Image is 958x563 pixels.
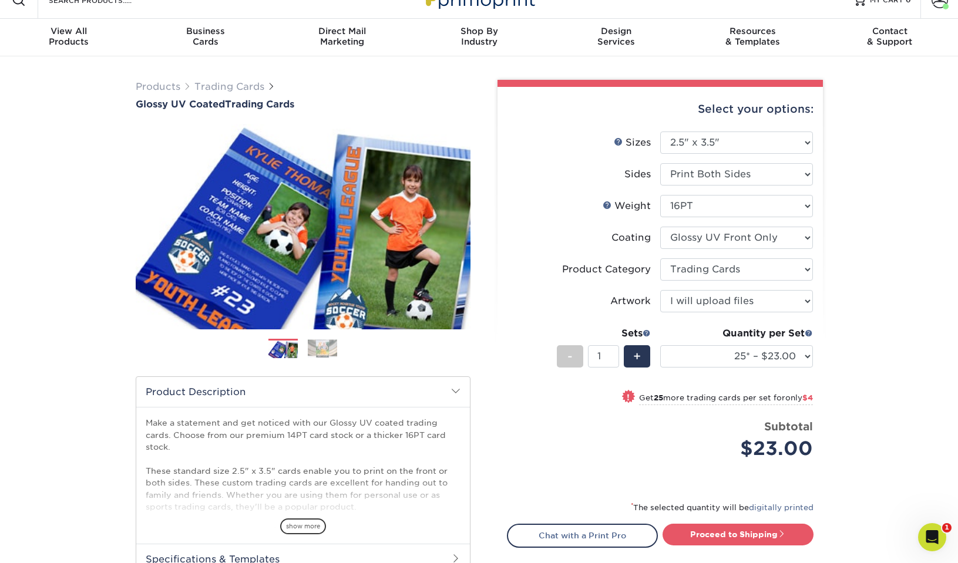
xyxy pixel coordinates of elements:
[411,19,547,56] a: Shop ByIndustry
[562,262,651,277] div: Product Category
[35,116,47,127] img: Profile image for Irene
[280,518,326,534] span: show more
[136,99,470,110] h1: Trading Cards
[19,175,183,290] div: We may be able to do that through our estimating department. Please complete our . Once submitted...
[627,391,630,403] span: !
[669,434,813,463] div: $23.00
[547,19,684,56] a: DesignServices
[274,19,411,56] a: Direct MailMarketing
[19,148,68,160] div: Hello there!
[136,99,470,110] a: Glossy UV CoatedTrading Cards
[19,198,175,220] a: Custom Product Request Form
[610,294,651,308] div: Artwork
[268,339,298,360] img: Trading Cards 01
[411,26,547,47] div: Industry
[19,299,117,306] div: [PERSON_NAME] • Just now
[9,168,226,323] div: Irene says…
[9,141,226,168] div: Irene says…
[9,168,193,297] div: We may be able to do that through our estimating department. Please complete ourCustom Product Re...
[639,393,813,405] small: Get more trading cards per set for
[18,385,28,394] button: Upload attachment
[507,87,814,132] div: Select your options:
[194,81,264,92] a: Trading Cards
[51,116,200,127] div: joined the conversation
[146,417,460,561] p: Make a statement and get noticed with our Glossy UV coated trading cards. Choose from our premium...
[802,393,813,402] span: $4
[75,385,84,394] button: Start recording
[9,141,77,167] div: Hello there!Add reaction
[9,114,226,141] div: Irene says…
[942,523,952,532] span: 1
[663,524,814,545] a: Proceed to Shipping
[51,117,116,126] b: [PERSON_NAME]
[631,503,814,512] small: The selected quantity will be
[8,5,30,27] button: go back
[821,26,958,36] span: Contact
[57,15,80,26] p: Active
[567,348,573,365] span: -
[557,326,651,341] div: Sets
[684,26,821,47] div: & Templates
[654,393,663,402] strong: 25
[411,26,547,36] span: Shop By
[547,26,684,47] div: Services
[184,5,206,27] button: Home
[274,26,411,36] span: Direct Mail
[200,380,220,399] button: Send a message…
[37,385,46,394] button: Emoji picker
[785,393,813,402] span: only
[206,5,227,26] div: Close
[749,503,814,512] a: digitally printed
[33,6,52,25] img: Profile image for Irene
[136,377,470,407] h2: Product Description
[764,420,813,433] strong: Subtotal
[57,6,133,15] h1: [PERSON_NAME]
[614,136,651,150] div: Sizes
[660,326,813,341] div: Quantity per Set
[507,524,658,547] a: Chat with a Print Pro
[603,199,651,213] div: Weight
[684,26,821,36] span: Resources
[52,75,216,97] div: I want to order 3500. Is there an option to do that?
[274,26,411,47] div: Marketing
[684,19,821,56] a: Resources& Templates
[633,348,641,365] span: +
[821,19,958,56] a: Contact& Support
[918,523,946,551] iframe: Intercom live chat
[9,68,226,114] div: Heather says…
[136,111,470,342] img: Glossy UV Coated 01
[10,360,225,380] textarea: Message…
[137,19,274,56] a: BusinessCards
[136,99,225,110] span: Glossy UV Coated
[821,26,958,47] div: & Support
[136,81,180,92] a: Products
[42,68,226,104] div: I want to order 3500. Is there an option to do that?
[137,26,274,47] div: Cards
[56,385,65,394] button: Gif picker
[137,26,274,36] span: Business
[611,231,651,245] div: Coating
[547,26,684,36] span: Design
[624,167,651,181] div: Sides
[308,339,337,358] img: Trading Cards 02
